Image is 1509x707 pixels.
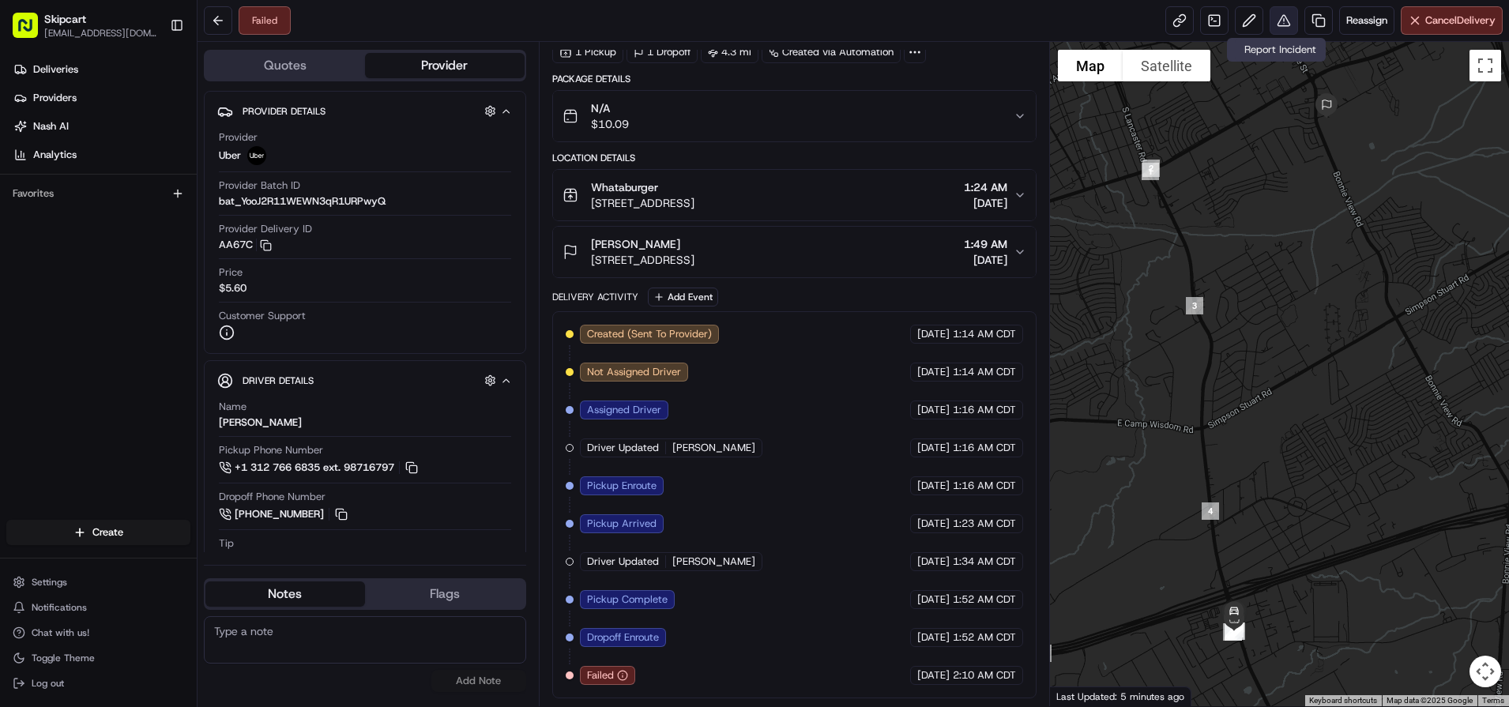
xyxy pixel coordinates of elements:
button: Whataburger[STREET_ADDRESS]1:24 AM[DATE] [553,170,1036,220]
button: Start new chat [269,156,288,175]
span: [PERSON_NAME] [591,236,680,252]
div: 💻 [134,231,146,243]
button: Create [6,520,190,545]
a: 💻API Documentation [127,223,260,251]
span: Pickup Complete [587,592,668,607]
span: Price [219,265,243,280]
button: Skipcart [44,11,86,27]
span: API Documentation [149,229,254,245]
a: Providers [6,85,197,111]
button: Toggle fullscreen view [1469,50,1501,81]
span: 1:49 AM [964,236,1007,252]
button: Notes [205,581,365,607]
button: Skipcart[EMAIL_ADDRESS][DOMAIN_NAME] [6,6,164,44]
span: +1 312 766 6835 ext. 98716797 [235,461,394,475]
span: $5.60 [219,281,246,295]
span: Analytics [33,148,77,162]
span: Providers [33,91,77,105]
div: 3 [1180,291,1210,321]
div: 9 [1221,616,1251,646]
span: 1:52 AM CDT [953,630,1016,645]
span: Toggle Theme [32,652,95,664]
div: 23 [1219,614,1249,644]
div: 16 [1028,638,1058,668]
input: Clear [41,102,261,118]
span: [DATE] [917,441,950,455]
div: Delivery Activity [552,291,638,303]
a: +1 312 766 6835 ext. 98716797 [219,459,420,476]
span: [DATE] [917,327,950,341]
span: Name [219,400,246,414]
button: Quotes [205,53,365,78]
span: [STREET_ADDRESS] [591,252,694,268]
span: [PHONE_NUMBER] [235,507,324,521]
button: Provider [365,53,525,78]
a: 📗Knowledge Base [9,223,127,251]
span: Settings [32,576,67,589]
span: [DATE] [917,403,950,417]
span: Created (Sent To Provider) [587,327,712,341]
button: Notifications [6,596,190,619]
div: Location Details [552,152,1037,164]
span: 1:16 AM CDT [953,403,1016,417]
span: 1:24 AM [964,179,1007,195]
span: Pickup Phone Number [219,443,323,457]
button: Keyboard shortcuts [1309,695,1377,706]
a: Terms (opens in new tab) [1482,696,1504,705]
span: 1:34 AM CDT [953,555,1016,569]
button: Flags [365,581,525,607]
span: Dropoff Enroute [587,630,659,645]
a: Created via Automation [762,41,901,63]
button: AA67C [219,238,272,252]
img: Google [1054,686,1106,706]
span: $10.09 [591,116,629,132]
span: Reassign [1346,13,1387,28]
div: 18 [1217,617,1247,647]
span: N/A [591,100,629,116]
img: Nash [16,16,47,47]
span: Driver Updated [587,441,659,455]
span: Provider Batch ID [219,179,300,193]
button: Show street map [1058,50,1123,81]
a: Analytics [6,142,197,167]
span: Provider Details [243,105,326,118]
span: 1:14 AM CDT [953,365,1016,379]
span: Whataburger [591,179,658,195]
span: bat_YooJ2R11WEWN3qR1URPwyQ [219,194,386,209]
div: [PERSON_NAME] [219,416,302,430]
span: Chat with us! [32,626,89,639]
button: Chat with us! [6,622,190,644]
div: Edit [1227,38,1264,62]
a: Open this area in Google Maps (opens a new window) [1054,686,1106,706]
span: [PERSON_NAME] [672,441,755,455]
span: [DATE] [917,592,950,607]
div: We're available if you need us! [54,167,200,179]
span: 1:16 AM CDT [953,441,1016,455]
span: Dropoff Phone Number [219,490,326,504]
div: 22 [1221,616,1251,646]
span: 1:14 AM CDT [953,327,1016,341]
span: [DATE] [917,517,950,531]
span: [DATE] [917,365,950,379]
span: 1:52 AM CDT [953,592,1016,607]
span: Uber [219,149,241,163]
div: Package Details [552,73,1037,85]
div: Last Updated: 5 minutes ago [1050,686,1191,706]
span: Pickup Enroute [587,479,657,493]
span: Nash AI [33,119,69,134]
button: [PHONE_NUMBER] [219,506,350,523]
span: Not Assigned Driver [587,365,681,379]
span: Driver Updated [587,555,659,569]
button: Reassign [1339,6,1394,35]
button: Add Event [648,288,718,306]
span: Pylon [157,268,191,280]
div: 8 [1218,617,1248,647]
div: 1 [1135,156,1165,186]
div: 📗 [16,231,28,243]
div: 1 Dropoff [627,41,698,63]
button: Show satellite imagery [1123,50,1210,81]
button: Settings [6,571,190,593]
div: Favorites [6,181,190,206]
button: Map camera controls [1469,656,1501,687]
span: Pickup Arrived [587,517,657,531]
